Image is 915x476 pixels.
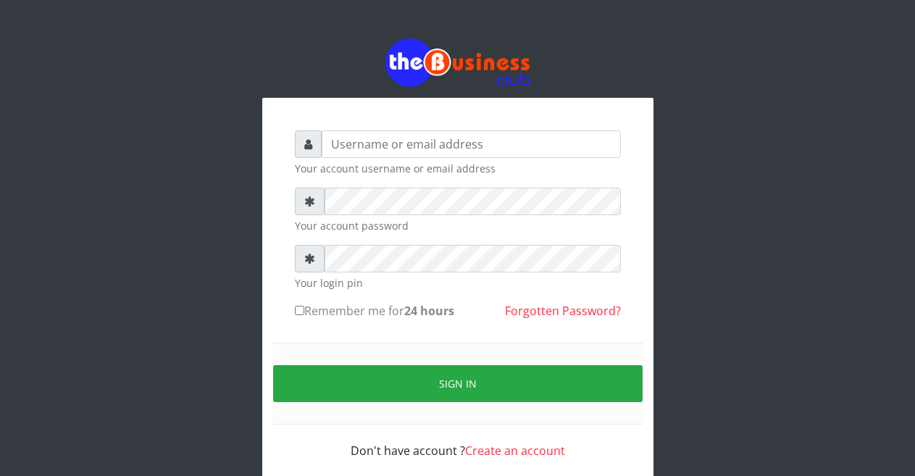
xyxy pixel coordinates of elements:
[322,130,621,158] input: Username or email address
[273,365,643,402] button: Sign in
[505,303,621,319] a: Forgotten Password?
[465,443,565,459] a: Create an account
[295,425,621,459] div: Don't have account ?
[295,218,621,233] small: Your account password
[295,275,621,291] small: Your login pin
[295,306,304,315] input: Remember me for24 hours
[404,303,454,319] b: 24 hours
[295,161,621,176] small: Your account username or email address
[295,302,454,320] label: Remember me for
